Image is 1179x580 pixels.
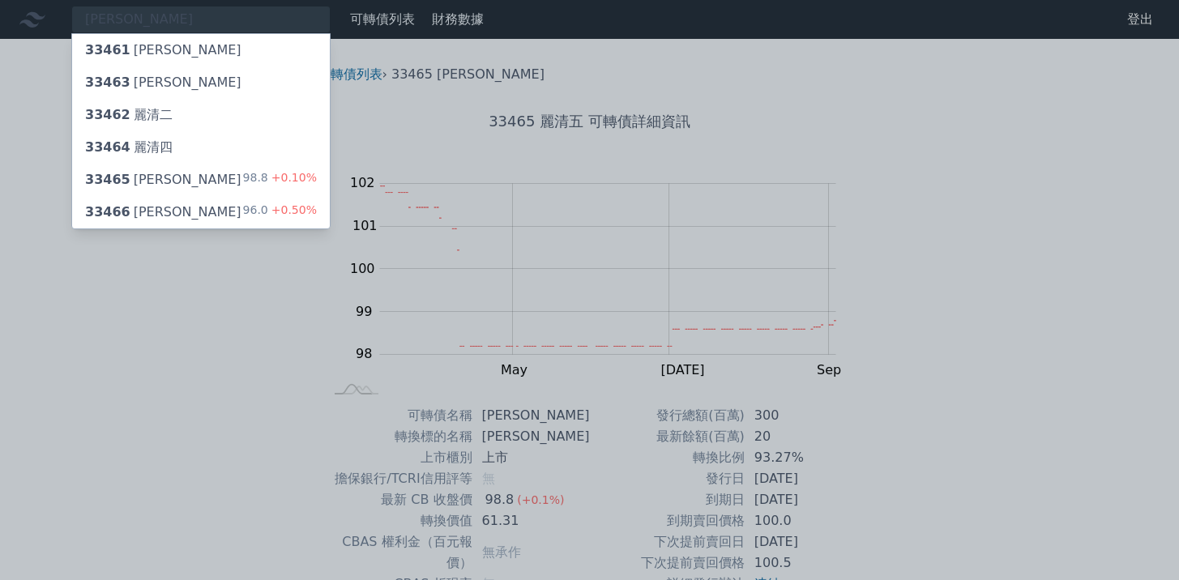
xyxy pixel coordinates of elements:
[85,204,130,220] span: 33466
[72,196,330,228] a: 33466[PERSON_NAME] 96.0+0.50%
[85,73,241,92] div: [PERSON_NAME]
[243,170,317,190] div: 98.8
[72,66,330,99] a: 33463[PERSON_NAME]
[268,171,317,184] span: +0.10%
[85,41,241,60] div: [PERSON_NAME]
[72,99,330,131] a: 33462麗清二
[85,170,241,190] div: [PERSON_NAME]
[85,139,130,155] span: 33464
[85,107,130,122] span: 33462
[243,203,317,222] div: 96.0
[85,203,241,222] div: [PERSON_NAME]
[72,164,330,196] a: 33465[PERSON_NAME] 98.8+0.10%
[85,172,130,187] span: 33465
[72,34,330,66] a: 33461[PERSON_NAME]
[268,203,317,216] span: +0.50%
[72,131,330,164] a: 33464麗清四
[85,138,173,157] div: 麗清四
[85,75,130,90] span: 33463
[85,105,173,125] div: 麗清二
[85,42,130,58] span: 33461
